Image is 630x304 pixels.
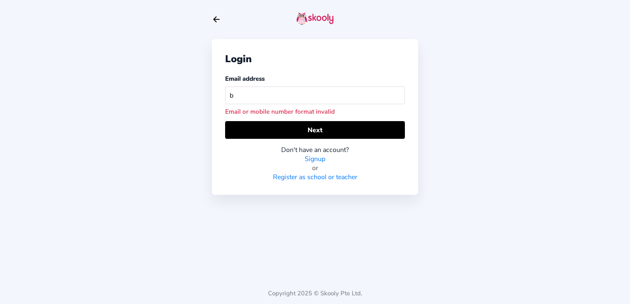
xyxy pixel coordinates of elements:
[296,12,334,25] img: skooly-logo.png
[212,15,221,24] button: arrow back outline
[273,173,357,182] a: Register as school or teacher
[225,75,265,83] label: Email address
[225,52,405,65] div: Login
[305,154,325,164] a: Signup
[225,87,405,104] input: Your email address
[225,108,405,116] div: Email or mobile number format invalid
[225,145,405,154] div: Don't have an account?
[225,121,405,139] button: Next
[225,164,405,173] div: or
